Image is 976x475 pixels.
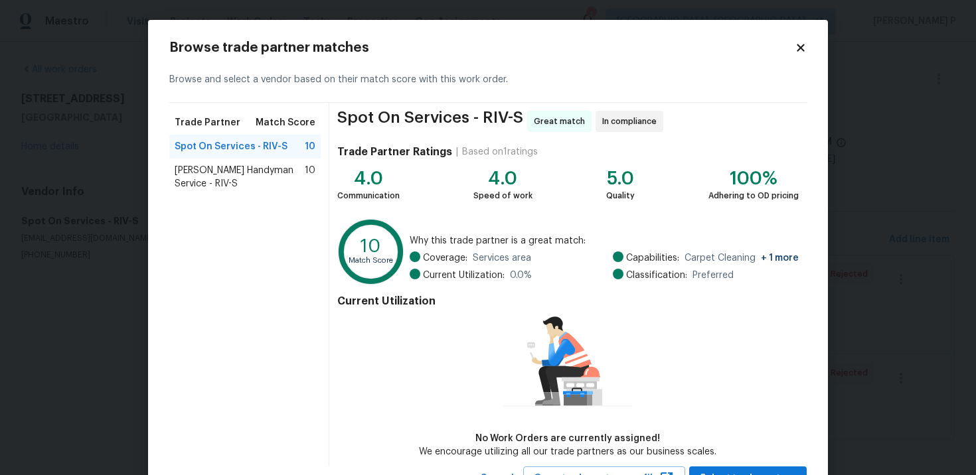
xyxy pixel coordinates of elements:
[256,116,315,129] span: Match Score
[708,172,799,185] div: 100%
[175,140,287,153] span: Spot On Services - RIV-S
[602,115,662,128] span: In compliance
[473,172,532,185] div: 4.0
[423,251,467,265] span: Coverage:
[473,251,531,265] span: Services area
[337,172,400,185] div: 4.0
[761,253,799,263] span: + 1 more
[175,116,240,129] span: Trade Partner
[337,111,523,132] span: Spot On Services - RIV-S
[606,189,635,202] div: Quality
[685,251,799,265] span: Carpet Cleaning
[462,145,538,159] div: Based on 1 ratings
[419,445,716,458] div: We encourage utilizing all our trade partners as our business scales.
[337,145,452,159] h4: Trade Partner Ratings
[419,432,716,445] div: No Work Orders are currently assigned!
[349,257,393,264] text: Match Score
[452,145,462,159] div: |
[361,237,381,255] text: 10
[473,189,532,202] div: Speed of work
[175,164,305,190] span: [PERSON_NAME] Handyman Service - RIV-S
[510,269,532,282] span: 0.0 %
[692,269,734,282] span: Preferred
[626,269,687,282] span: Classification:
[534,115,590,128] span: Great match
[337,295,799,308] h4: Current Utilization
[305,164,315,190] span: 10
[606,172,635,185] div: 5.0
[169,57,807,103] div: Browse and select a vendor based on their match score with this work order.
[305,140,315,153] span: 10
[410,234,799,247] span: Why this trade partner is a great match:
[708,189,799,202] div: Adhering to OD pricing
[337,189,400,202] div: Communication
[169,41,795,54] h2: Browse trade partner matches
[626,251,679,265] span: Capabilities:
[423,269,505,282] span: Current Utilization:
